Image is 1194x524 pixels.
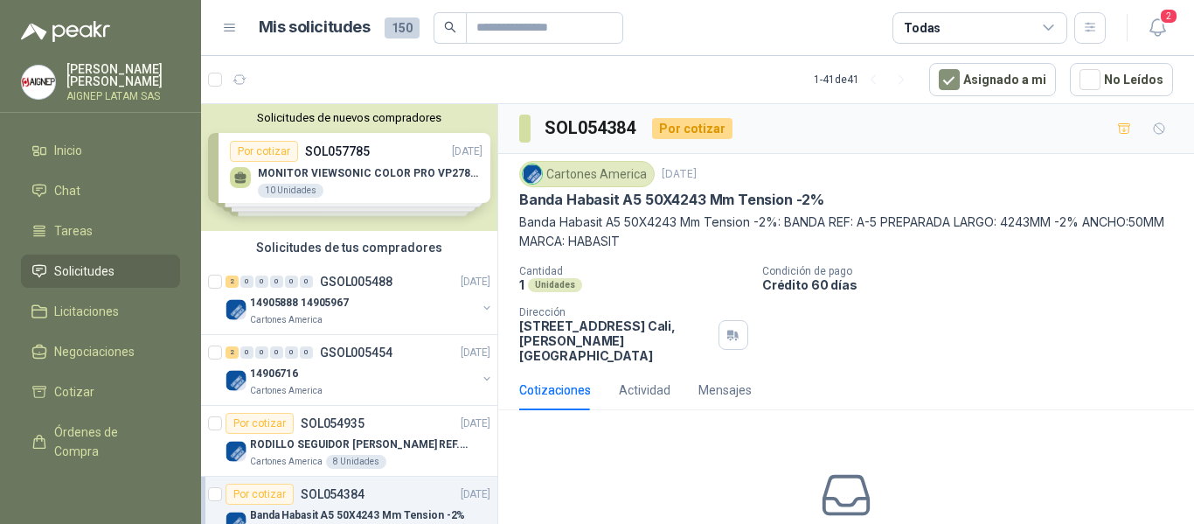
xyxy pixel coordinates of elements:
[66,63,180,87] p: [PERSON_NAME] [PERSON_NAME]
[519,161,655,187] div: Cartones America
[444,21,456,33] span: search
[240,346,253,359] div: 0
[226,342,494,398] a: 2 0 0 0 0 0 GSOL005454[DATE] Company Logo14906716Cartones America
[250,295,349,311] p: 14905888 14905967
[662,166,697,183] p: [DATE]
[698,381,752,400] div: Mensajes
[1142,12,1173,44] button: 2
[250,507,465,524] p: Banda Habasit A5 50X4243 Mm Tension -2%
[519,213,1173,251] p: Banda Habasit A5 50X4243 Mm Tension -2%: BANDA REF: A-5 PREPARADA LARGO: 4243MM -2% ANCHO:50MM MA...
[385,17,420,38] span: 150
[54,141,82,160] span: Inicio
[619,381,670,400] div: Actividad
[320,276,392,288] p: GSOL005488
[54,342,135,361] span: Negociaciones
[21,214,180,248] a: Tareas
[326,455,386,469] div: 8 Unidades
[54,382,94,402] span: Cotizar
[54,181,80,200] span: Chat
[226,346,239,359] div: 2
[461,486,490,503] p: [DATE]
[301,417,364,430] p: SOL054935
[226,441,246,462] img: Company Logo
[814,66,915,94] div: 1 - 41 de 41
[240,276,253,288] div: 0
[285,346,298,359] div: 0
[523,164,542,184] img: Company Logo
[1070,63,1173,96] button: No Leídos
[226,370,246,391] img: Company Logo
[54,221,93,241] span: Tareas
[226,271,494,327] a: 2 0 0 0 0 0 GSOL005488[DATE] Company Logo14905888 14905967Cartones America
[528,278,582,292] div: Unidades
[270,346,283,359] div: 0
[201,406,497,477] a: Por cotizarSOL054935[DATE] Company LogoRODILLO SEGUIDOR [PERSON_NAME] REF. NATV-17-PPA [PERSON_NA...
[762,277,1187,292] p: Crédito 60 días
[461,416,490,432] p: [DATE]
[21,416,180,468] a: Órdenes de Compra
[21,21,110,42] img: Logo peakr
[54,262,115,281] span: Solicitudes
[519,381,591,400] div: Cotizaciones
[255,276,268,288] div: 0
[21,255,180,288] a: Solicitudes
[762,265,1187,277] p: Condición de pago
[226,484,294,505] div: Por cotizar
[461,345,490,361] p: [DATE]
[904,18,941,38] div: Todas
[259,15,371,40] h1: Mis solicitudes
[250,313,323,327] p: Cartones America
[255,346,268,359] div: 0
[250,455,323,469] p: Cartones America
[320,346,392,359] p: GSOL005454
[226,413,294,434] div: Por cotizar
[21,475,180,508] a: Remisiones
[461,274,490,290] p: [DATE]
[929,63,1056,96] button: Asignado a mi
[519,265,748,277] p: Cantidad
[519,277,524,292] p: 1
[201,104,497,231] div: Solicitudes de nuevos compradoresPor cotizarSOL057785[DATE] MONITOR VIEWSONIC COLOR PRO VP2786-4K...
[21,174,180,207] a: Chat
[1159,8,1178,24] span: 2
[201,231,497,264] div: Solicitudes de tus compradores
[66,91,180,101] p: AIGNEP LATAM SAS
[250,366,298,382] p: 14906716
[545,115,638,142] h3: SOL054384
[21,295,180,328] a: Licitaciones
[250,437,468,453] p: RODILLO SEGUIDOR [PERSON_NAME] REF. NATV-17-PPA [PERSON_NAME]
[519,306,712,318] p: Dirección
[21,134,180,167] a: Inicio
[21,375,180,409] a: Cotizar
[54,302,119,321] span: Licitaciones
[21,335,180,368] a: Negociaciones
[300,346,313,359] div: 0
[285,276,298,288] div: 0
[519,318,712,363] p: [STREET_ADDRESS] Cali , [PERSON_NAME][GEOGRAPHIC_DATA]
[250,384,323,398] p: Cartones America
[54,423,163,461] span: Órdenes de Compra
[22,66,55,99] img: Company Logo
[300,276,313,288] div: 0
[270,276,283,288] div: 0
[226,276,239,288] div: 2
[301,488,364,500] p: SOL054384
[652,118,732,139] div: Por cotizar
[208,111,490,124] button: Solicitudes de nuevos compradores
[226,299,246,320] img: Company Logo
[519,191,824,209] p: Banda Habasit A5 50X4243 Mm Tension -2%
